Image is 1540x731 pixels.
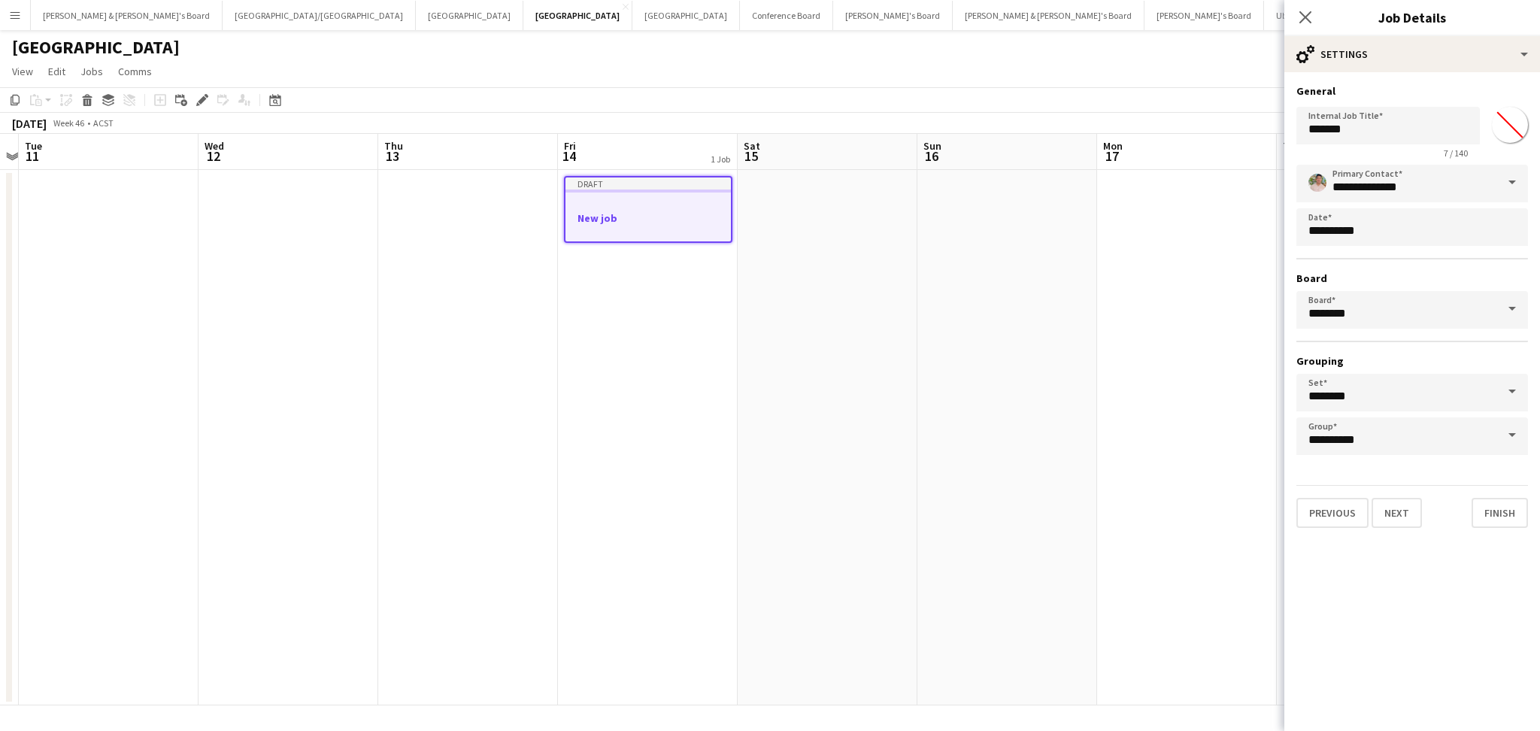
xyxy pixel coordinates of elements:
[1372,498,1422,528] button: Next
[523,1,632,30] button: [GEOGRAPHIC_DATA]
[1284,8,1540,27] h3: Job Details
[1296,84,1528,98] h3: General
[1296,354,1528,368] h3: Grouping
[1284,36,1540,72] div: Settings
[223,1,416,30] button: [GEOGRAPHIC_DATA]/[GEOGRAPHIC_DATA]
[1264,1,1391,30] button: Uber [GEOGRAPHIC_DATA]
[632,1,740,30] button: [GEOGRAPHIC_DATA]
[740,1,833,30] button: Conference Board
[1472,498,1528,528] button: Finish
[1144,1,1264,30] button: [PERSON_NAME]'s Board
[953,1,1144,30] button: [PERSON_NAME] & [PERSON_NAME]'s Board
[31,1,223,30] button: [PERSON_NAME] & [PERSON_NAME]'s Board
[1296,271,1528,285] h3: Board
[833,1,953,30] button: [PERSON_NAME]'s Board
[1432,147,1480,159] span: 7 / 140
[1296,498,1369,528] button: Previous
[416,1,523,30] button: [GEOGRAPHIC_DATA]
